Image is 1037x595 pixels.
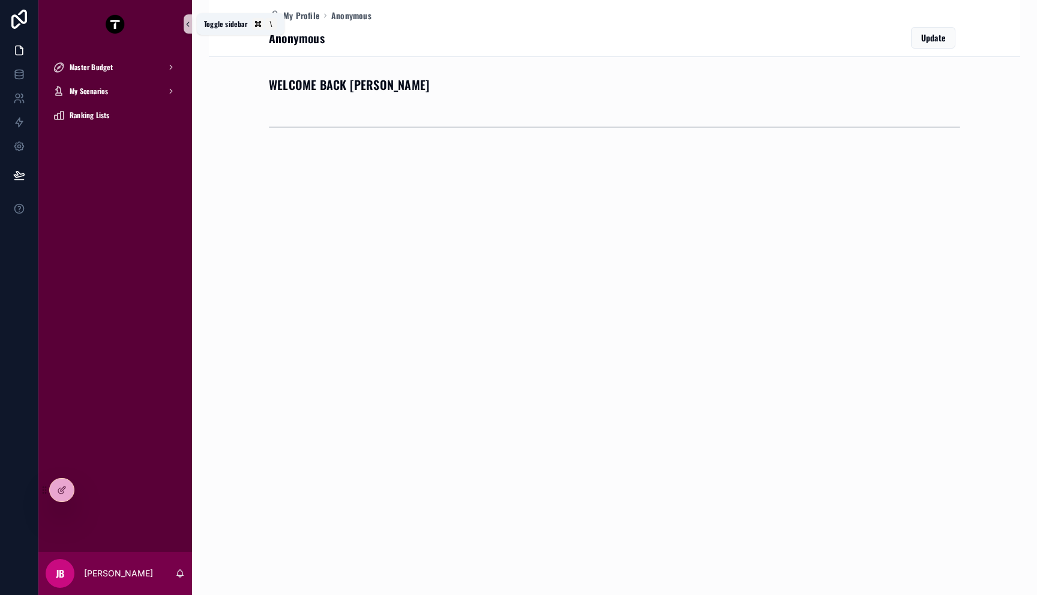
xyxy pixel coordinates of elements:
span: Update [921,32,945,44]
div: scrollable content [38,48,192,142]
span: \ [266,19,276,29]
span: My Scenarios [70,86,108,96]
h1: Anonymous [269,29,325,46]
img: App logo [106,14,125,34]
a: Ranking Lists [46,104,185,126]
span: Toggle sidebar [204,19,247,29]
span: Master Budget [70,62,113,72]
span: Ranking Lists [70,110,110,120]
span: My Profile [283,10,319,22]
button: Update [911,27,955,49]
h1: WELCOME BACK [PERSON_NAME] [269,76,429,93]
a: My Scenarios [46,80,185,102]
a: My Profile [269,10,319,22]
a: Master Budget [46,56,185,78]
span: JB [56,566,64,581]
p: [PERSON_NAME] [84,567,153,579]
a: Anonymous [331,10,371,22]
